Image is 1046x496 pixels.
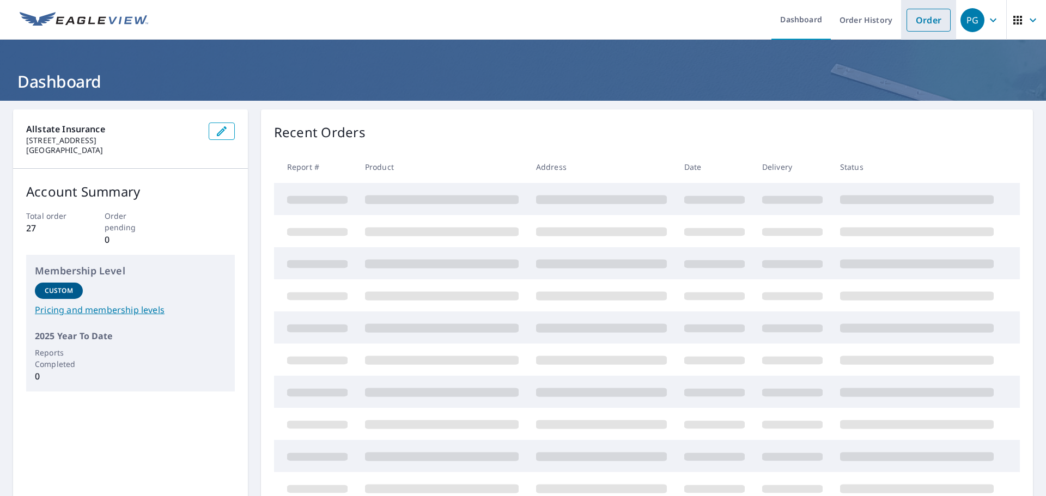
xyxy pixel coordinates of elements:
a: Order [907,9,951,32]
a: Pricing and membership levels [35,303,226,316]
img: EV Logo [20,12,148,28]
div: PG [960,8,984,32]
p: 2025 Year To Date [35,329,226,342]
th: Product [356,151,527,183]
p: Total order [26,210,78,222]
p: Membership Level [35,264,226,278]
p: [GEOGRAPHIC_DATA] [26,145,200,155]
p: 0 [35,370,83,383]
p: Order pending [105,210,157,233]
h1: Dashboard [13,70,1033,93]
th: Delivery [753,151,831,183]
p: [STREET_ADDRESS] [26,136,200,145]
th: Address [527,151,676,183]
th: Date [676,151,753,183]
p: Reports Completed [35,347,83,370]
p: Allstate Insurance [26,123,200,136]
th: Report # [274,151,356,183]
p: 0 [105,233,157,246]
p: Account Summary [26,182,235,201]
th: Status [831,151,1002,183]
p: Recent Orders [274,123,366,142]
p: 27 [26,222,78,235]
p: Custom [45,286,73,296]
